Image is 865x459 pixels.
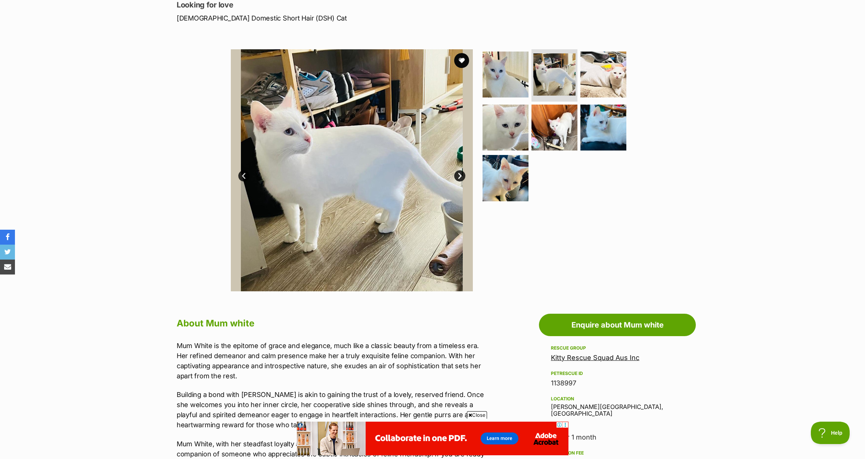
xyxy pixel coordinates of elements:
[533,53,576,96] img: Photo of Mum White
[551,450,684,456] div: Adoption fee
[177,13,493,23] p: [DEMOGRAPHIC_DATA] Domestic Short Hair (DSH) Cat
[551,432,684,443] div: 1 year 1 month
[551,396,684,402] div: Location
[551,345,684,351] div: Rescue group
[551,394,684,417] div: [PERSON_NAME][GEOGRAPHIC_DATA], [GEOGRAPHIC_DATA]
[531,105,577,151] img: Photo of Mum White
[177,341,485,381] p: Mum White is the epitome of grace and elegance, much like a classic beauty from a timeless era. H...
[483,52,528,97] img: Photo of Mum White
[473,49,715,291] img: Photo of Mum White
[551,370,684,376] div: PetRescue ID
[811,422,850,444] iframe: Help Scout Beacon - Open
[454,53,469,68] button: favourite
[580,105,626,151] img: Photo of Mum White
[297,422,568,455] iframe: Advertisement
[467,411,487,419] span: Close
[177,390,485,430] p: Building a bond with [PERSON_NAME] is akin to gaining the trust of a lovely, reserved friend. Onc...
[580,52,626,97] img: Photo of Mum White
[539,314,696,336] a: Enquire about Mum white
[551,425,684,431] div: Age
[454,170,465,182] a: Next
[177,315,485,332] h2: About Mum white
[483,105,528,151] img: Photo of Mum White
[551,354,639,362] a: Kitty Rescue Squad Aus Inc
[238,170,249,182] a: Prev
[551,378,684,388] div: 1138997
[483,155,528,201] img: Photo of Mum White
[231,49,473,291] img: Photo of Mum White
